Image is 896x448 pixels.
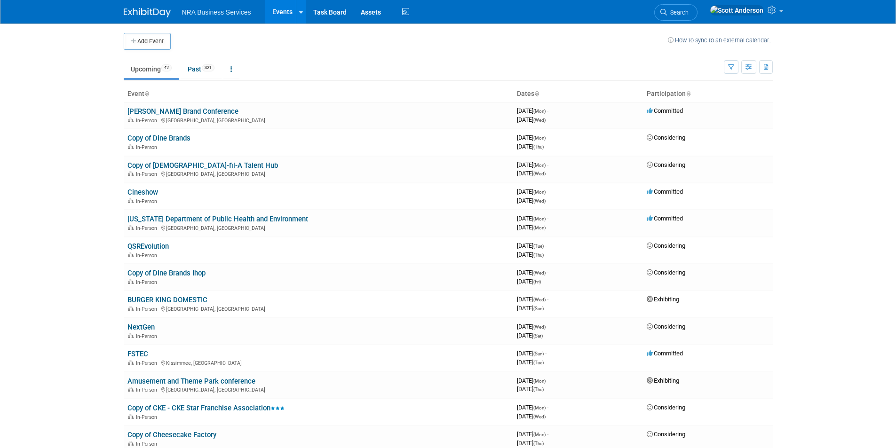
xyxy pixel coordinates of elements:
img: In-Person Event [128,118,134,122]
span: Considering [647,242,685,249]
span: Exhibiting [647,296,679,303]
span: [DATE] [517,350,547,357]
span: [DATE] [517,143,544,150]
span: Considering [647,404,685,411]
span: [DATE] [517,332,543,339]
span: (Mon) [533,378,546,384]
span: (Sun) [533,306,544,311]
a: NextGen [127,323,155,331]
img: In-Person Event [128,171,134,176]
span: [DATE] [517,377,548,384]
span: [DATE] [517,215,548,222]
a: Copy of Cheesecake Factory [127,431,216,439]
span: (Mon) [533,216,546,221]
span: (Tue) [533,360,544,365]
a: Copy of Dine Brands [127,134,190,142]
span: Search [667,9,689,16]
a: Sort by Start Date [534,90,539,97]
div: [GEOGRAPHIC_DATA], [GEOGRAPHIC_DATA] [127,305,509,312]
a: Copy of CKE - CKE Star Franchise Association [127,404,285,412]
span: Committed [647,350,683,357]
img: In-Person Event [128,333,134,338]
img: In-Person Event [128,360,134,365]
span: Committed [647,215,683,222]
span: - [545,242,547,249]
span: (Mon) [533,135,546,141]
span: [DATE] [517,116,546,123]
span: (Fri) [533,279,541,284]
img: In-Person Event [128,387,134,392]
a: Sort by Event Name [144,90,149,97]
div: Kissimmee, [GEOGRAPHIC_DATA] [127,359,509,366]
span: [DATE] [517,161,548,168]
a: Sort by Participation Type [686,90,690,97]
span: In-Person [136,144,160,150]
span: [DATE] [517,170,546,177]
span: [DATE] [517,296,548,303]
span: In-Person [136,118,160,124]
a: QSREvolution [127,242,169,251]
span: - [547,269,548,276]
span: (Thu) [533,441,544,446]
span: (Mon) [533,189,546,195]
span: (Wed) [533,198,546,204]
span: (Mon) [533,225,546,230]
a: BURGER KING DOMESTIC [127,296,207,304]
div: [GEOGRAPHIC_DATA], [GEOGRAPHIC_DATA] [127,224,509,231]
span: In-Person [136,306,160,312]
span: [DATE] [517,278,541,285]
div: [GEOGRAPHIC_DATA], [GEOGRAPHIC_DATA] [127,170,509,177]
img: In-Person Event [128,279,134,284]
span: - [547,188,548,195]
span: 321 [202,64,214,71]
span: Considering [647,431,685,438]
span: (Wed) [533,414,546,419]
span: In-Person [136,387,160,393]
span: - [547,161,548,168]
span: (Wed) [533,324,546,330]
span: [DATE] [517,107,548,114]
img: In-Person Event [128,252,134,257]
span: 42 [161,64,172,71]
a: Search [654,4,698,21]
span: [DATE] [517,404,548,411]
img: In-Person Event [128,225,134,230]
a: Upcoming42 [124,60,179,78]
span: (Mon) [533,432,546,437]
span: - [547,404,548,411]
span: [DATE] [517,440,544,447]
span: (Sat) [533,333,543,338]
a: Past321 [181,60,222,78]
span: (Wed) [533,270,546,275]
span: In-Person [136,333,160,339]
span: Exhibiting [647,377,679,384]
span: (Thu) [533,144,544,149]
span: [DATE] [517,251,544,258]
div: [GEOGRAPHIC_DATA], [GEOGRAPHIC_DATA] [127,116,509,124]
a: [PERSON_NAME] Brand Conference [127,107,238,116]
a: [US_STATE] Department of Public Health and Environment [127,215,308,223]
span: In-Person [136,441,160,447]
span: [DATE] [517,323,548,330]
span: [DATE] [517,305,544,312]
span: In-Person [136,252,160,259]
span: [DATE] [517,431,548,438]
img: In-Person Event [128,198,134,203]
span: - [545,350,547,357]
a: How to sync to an external calendar... [668,37,773,44]
span: - [547,134,548,141]
span: - [547,296,548,303]
span: Considering [647,161,685,168]
img: In-Person Event [128,144,134,149]
span: In-Person [136,279,160,285]
span: - [547,215,548,222]
span: Considering [647,323,685,330]
span: In-Person [136,225,160,231]
span: [DATE] [517,269,548,276]
span: [DATE] [517,134,548,141]
span: (Wed) [533,171,546,176]
span: (Tue) [533,244,544,249]
span: - [547,377,548,384]
span: - [547,107,548,114]
span: Committed [647,107,683,114]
